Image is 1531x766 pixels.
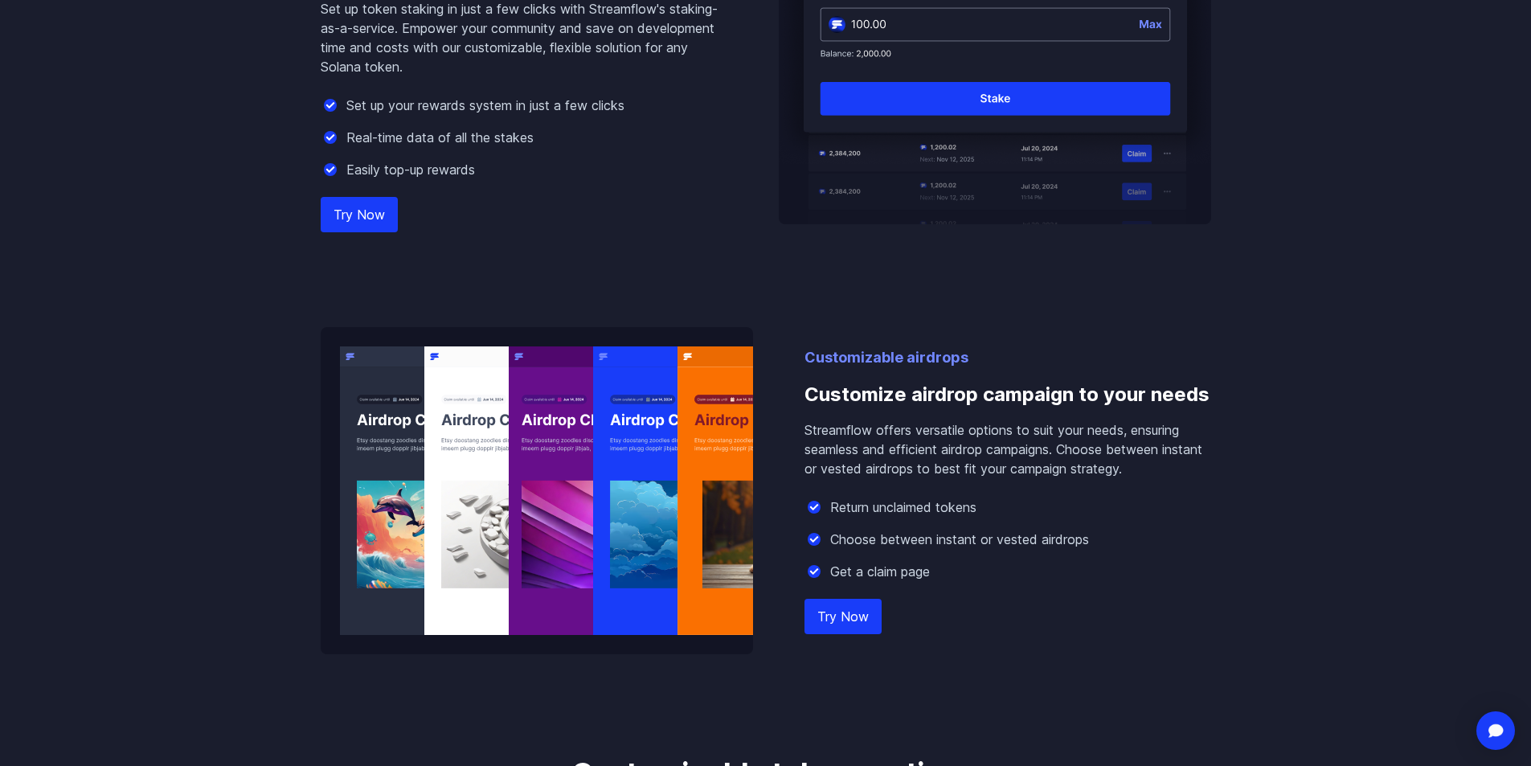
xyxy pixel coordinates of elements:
[830,530,1089,549] p: Choose between instant or vested airdrops
[346,128,534,147] p: Real-time data of all the stakes
[321,327,753,654] img: Customize airdrop campaign to your needs
[804,420,1211,478] p: Streamflow offers versatile options to suit your needs, ensuring seamless and efficient airdrop c...
[804,599,882,634] a: Try Now
[830,562,930,581] p: Get a claim page
[804,369,1211,420] h3: Customize airdrop campaign to your needs
[346,96,624,115] p: Set up your rewards system in just a few clicks
[321,197,398,232] a: Try Now
[830,498,976,517] p: Return unclaimed tokens
[804,346,1211,369] p: Customizable airdrops
[346,160,475,179] p: Easily top-up rewards
[1476,711,1515,750] div: Open Intercom Messenger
